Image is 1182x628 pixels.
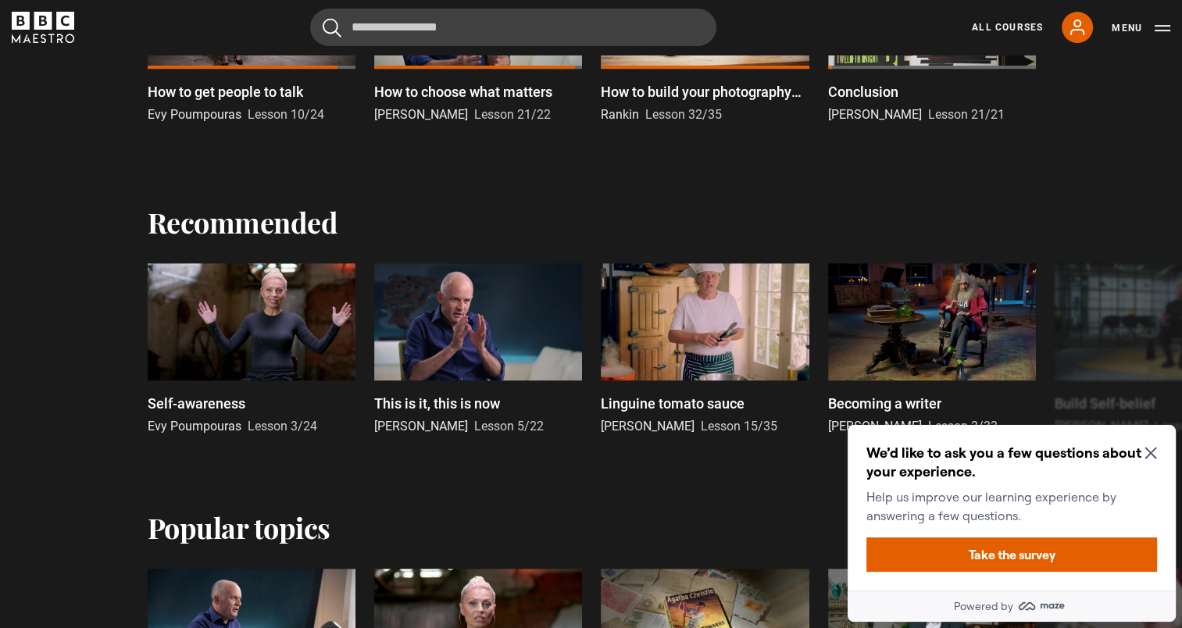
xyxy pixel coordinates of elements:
[828,393,941,414] p: Becoming a writer
[25,119,316,153] button: Take the survey
[701,419,777,434] span: Lesson 15/35
[6,6,334,203] div: Optional study invitation
[474,419,544,434] span: Lesson 5/22
[303,28,316,41] button: Close Maze Prompt
[148,205,338,238] h2: Recommended
[12,12,74,43] svg: BBC Maestro
[374,419,468,434] span: [PERSON_NAME]
[374,393,500,414] p: This is it, this is now
[310,9,716,46] input: Search
[148,511,330,544] h2: Popular topics
[374,81,552,102] p: How to choose what matters
[601,263,809,436] a: Linguine tomato sauce [PERSON_NAME] Lesson 15/35
[148,263,355,436] a: Self-awareness Evy Poumpouras Lesson 3/24
[601,393,745,414] p: Linguine tomato sauce
[148,107,241,122] span: Evy Poumpouras
[972,20,1043,34] a: All Courses
[928,107,1005,122] span: Lesson 21/21
[374,107,468,122] span: [PERSON_NAME]
[374,263,582,436] a: This is it, this is now [PERSON_NAME] Lesson 5/22
[248,107,324,122] span: Lesson 10/24
[601,81,809,102] p: How to build your photography portfolio
[25,25,309,62] h2: We’d like to ask you a few questions about your experience.
[828,81,898,102] p: Conclusion
[6,172,334,203] a: Powered by maze
[25,69,309,106] p: Help us improve our learning experience by answering a few questions.
[1055,393,1155,414] p: Build Self-belief
[645,107,722,122] span: Lesson 32/35
[828,419,922,434] span: [PERSON_NAME]
[828,107,922,122] span: [PERSON_NAME]
[474,107,551,122] span: Lesson 21/22
[248,419,317,434] span: Lesson 3/24
[828,263,1036,436] a: Becoming a writer [PERSON_NAME] Lesson 3/33
[148,419,241,434] span: Evy Poumpouras
[1112,20,1170,36] button: Toggle navigation
[601,107,639,122] span: Rankin
[323,18,341,37] button: Submit the search query
[148,81,303,102] p: How to get people to talk
[601,419,695,434] span: [PERSON_NAME]
[148,393,245,414] p: Self-awareness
